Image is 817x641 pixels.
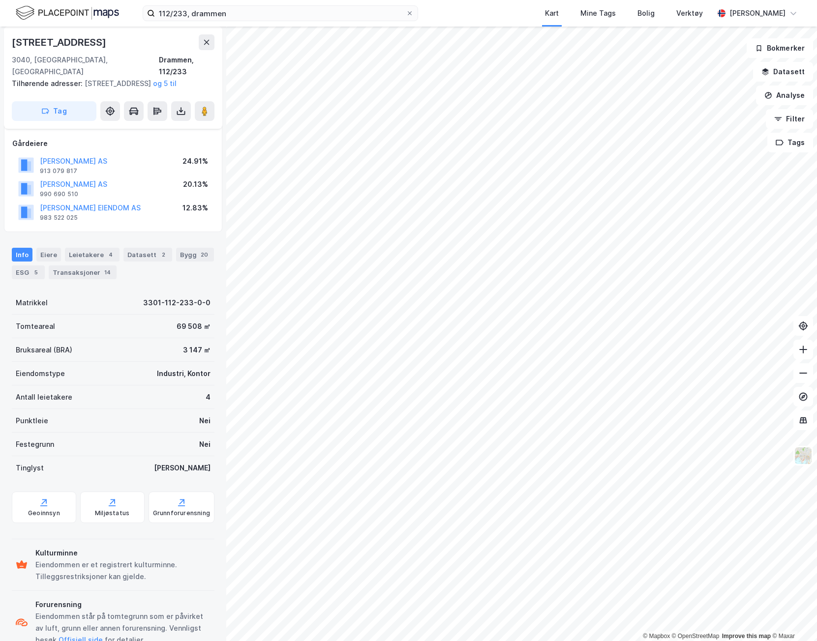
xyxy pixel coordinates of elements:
[106,250,116,260] div: 4
[767,133,813,152] button: Tags
[199,438,211,450] div: Nei
[637,7,655,19] div: Bolig
[768,594,817,641] iframe: Chat Widget
[155,6,406,21] input: Søk på adresse, matrikkel, gårdeiere, leietakere eller personer
[16,297,48,309] div: Matrikkel
[16,344,72,356] div: Bruksareal (BRA)
[672,633,720,640] a: OpenStreetMap
[16,462,44,474] div: Tinglyst
[102,267,113,277] div: 14
[766,109,813,129] button: Filter
[40,214,78,222] div: 983 522 025
[16,415,48,427] div: Punktleie
[16,4,119,22] img: logo.f888ab2527a4732fd821a326f86c7f29.svg
[123,248,172,262] div: Datasett
[12,101,96,121] button: Tag
[176,248,214,262] div: Bygg
[12,265,45,279] div: ESG
[580,7,616,19] div: Mine Tags
[35,547,211,559] div: Kulturminne
[182,202,208,214] div: 12.83%
[65,248,120,262] div: Leietakere
[12,79,85,87] span: Tilhørende adresser:
[183,344,211,356] div: 3 147 ㎡
[16,438,54,450] div: Festegrunn
[182,155,208,167] div: 24.91%
[177,320,211,332] div: 69 508 ㎡
[157,368,211,379] div: Industri, Kontor
[143,297,211,309] div: 3301-112-233-0-0
[753,62,813,82] button: Datasett
[16,391,72,403] div: Antall leietakere
[36,248,61,262] div: Eiere
[158,250,168,260] div: 2
[183,178,208,190] div: 20.13%
[40,167,77,175] div: 913 079 817
[16,320,55,332] div: Tomteareal
[35,599,211,611] div: Forurensning
[154,462,211,474] div: [PERSON_NAME]
[756,86,813,105] button: Analyse
[747,38,813,58] button: Bokmerker
[49,265,117,279] div: Transaksjoner
[12,138,214,149] div: Gårdeiere
[199,415,211,427] div: Nei
[12,54,159,78] div: 3040, [GEOGRAPHIC_DATA], [GEOGRAPHIC_DATA]
[16,368,65,379] div: Eiendomstype
[12,248,32,262] div: Info
[545,7,559,19] div: Kart
[40,190,78,198] div: 990 690 510
[28,509,60,517] div: Geoinnsyn
[159,54,214,78] div: Drammen, 112/233
[722,633,771,640] a: Improve this map
[12,78,207,89] div: [STREET_ADDRESS]
[31,267,41,277] div: 5
[206,391,211,403] div: 4
[794,446,813,465] img: Z
[12,34,108,50] div: [STREET_ADDRESS]
[199,250,210,260] div: 20
[729,7,786,19] div: [PERSON_NAME]
[35,559,211,583] div: Eiendommen er et registrert kulturminne. Tilleggsrestriksjoner kan gjelde.
[95,509,129,517] div: Miljøstatus
[643,633,670,640] a: Mapbox
[676,7,703,19] div: Verktøy
[768,594,817,641] div: Kontrollprogram for chat
[153,509,210,517] div: Grunnforurensning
